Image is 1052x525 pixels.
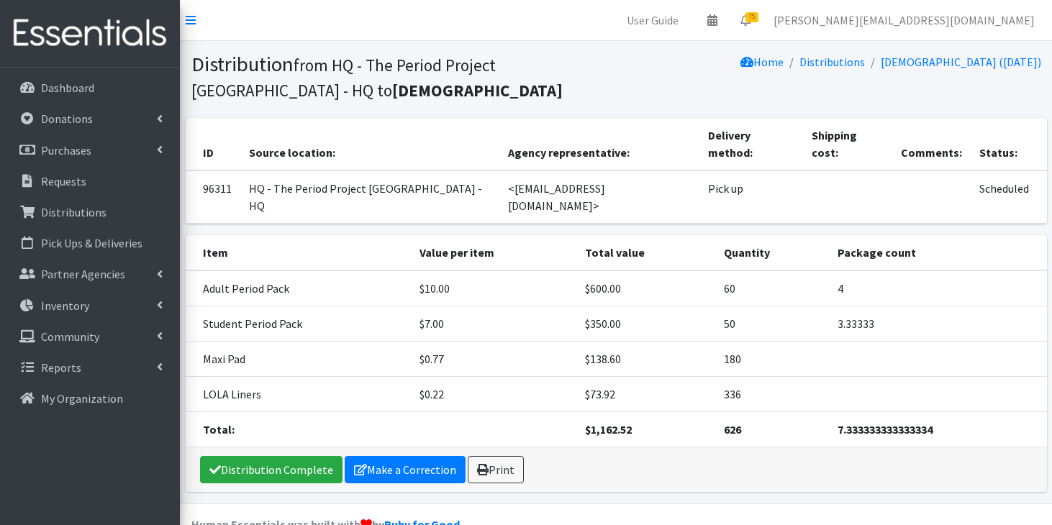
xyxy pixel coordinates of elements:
[186,270,411,306] td: Adult Period Pack
[186,377,411,412] td: LOLA Liners
[715,235,829,270] th: Quantity
[6,198,174,227] a: Distributions
[803,118,892,170] th: Shipping cost:
[345,456,466,483] a: Make a Correction
[799,55,865,69] a: Distributions
[6,353,174,382] a: Reports
[6,260,174,288] a: Partner Agencies
[41,360,81,375] p: Reports
[191,52,611,101] h1: Distribution
[41,391,123,406] p: My Organization
[615,6,690,35] a: User Guide
[971,118,1046,170] th: Status:
[715,306,829,342] td: 50
[392,80,563,101] b: [DEMOGRAPHIC_DATA]
[585,422,632,437] strong: $1,162.52
[6,104,174,133] a: Donations
[411,235,576,270] th: Value per item
[468,456,524,483] a: Print
[186,342,411,377] td: Maxi Pad
[6,229,174,257] a: Pick Ups & Deliveries
[740,55,784,69] a: Home
[41,174,86,188] p: Requests
[762,6,1046,35] a: [PERSON_NAME][EMAIL_ADDRESS][DOMAIN_NAME]
[41,236,142,250] p: Pick Ups & Deliveries
[576,235,715,270] th: Total value
[41,298,89,313] p: Inventory
[186,306,411,342] td: Student Period Pack
[6,9,174,58] img: HumanEssentials
[829,306,1046,342] td: 3.33333
[699,170,803,224] td: Pick up
[881,55,1041,69] a: [DEMOGRAPHIC_DATA] ([DATE])
[745,12,758,22] span: 75
[6,73,174,102] a: Dashboard
[41,143,91,157] p: Purchases
[576,342,715,377] td: $138.60
[829,235,1046,270] th: Package count
[411,306,576,342] td: $7.00
[971,170,1046,224] td: Scheduled
[499,170,699,224] td: <[EMAIL_ADDRESS][DOMAIN_NAME]>
[892,118,971,170] th: Comments:
[6,291,174,320] a: Inventory
[724,422,741,437] strong: 626
[240,170,499,224] td: HQ - The Period Project [GEOGRAPHIC_DATA] - HQ
[186,235,411,270] th: Item
[186,118,240,170] th: ID
[6,384,174,413] a: My Organization
[499,118,699,170] th: Agency representative:
[41,205,106,219] p: Distributions
[186,170,240,224] td: 96311
[838,422,933,437] strong: 7.333333333333334
[411,342,576,377] td: $0.77
[6,322,174,351] a: Community
[715,342,829,377] td: 180
[715,270,829,306] td: 60
[41,111,93,126] p: Donations
[829,270,1046,306] td: 4
[240,118,499,170] th: Source location:
[41,267,125,281] p: Partner Agencies
[715,377,829,412] td: 336
[576,377,715,412] td: $73.92
[203,422,235,437] strong: Total:
[191,55,563,101] small: from HQ - The Period Project [GEOGRAPHIC_DATA] - HQ to
[41,329,99,344] p: Community
[576,306,715,342] td: $350.00
[41,81,94,95] p: Dashboard
[699,118,803,170] th: Delivery method:
[576,270,715,306] td: $600.00
[411,270,576,306] td: $10.00
[6,167,174,196] a: Requests
[6,136,174,165] a: Purchases
[411,377,576,412] td: $0.22
[200,456,343,483] a: Distribution Complete
[729,6,762,35] a: 75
